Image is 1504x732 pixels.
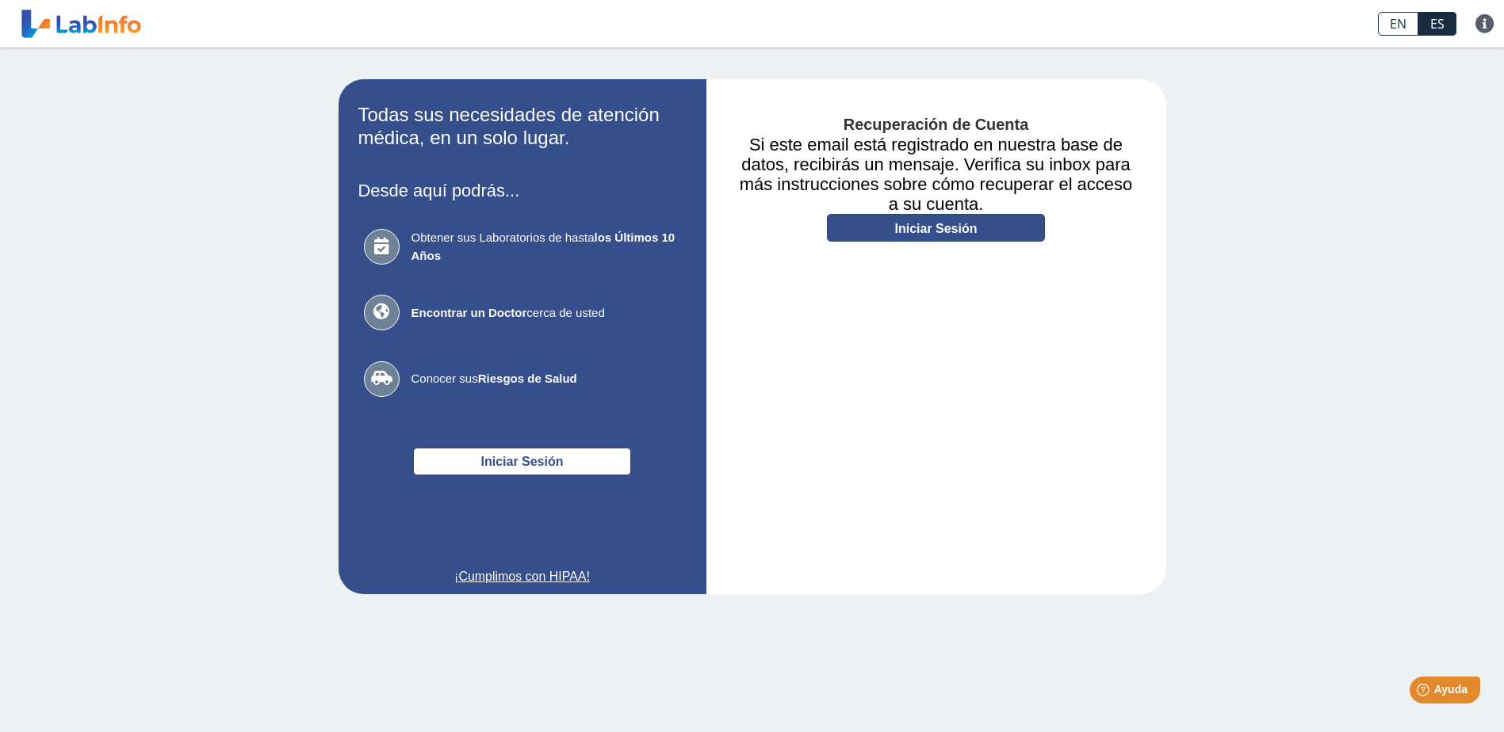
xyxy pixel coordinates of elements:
[411,306,527,319] b: Encontrar un Doctor
[827,214,1045,242] a: Iniciar Sesión
[1363,670,1487,715] iframe: Help widget launcher
[411,229,681,265] span: Obtener sus Laboratorios de hasta
[411,304,681,322] span: cerca de usted
[413,448,631,475] button: Iniciar Sesión
[730,116,1142,135] h4: Recuperación de Cuenta
[358,104,687,150] h2: Todas sus necesidades de atención médica, en un solo lugar.
[730,135,1142,214] h3: Si este email está registrado en nuestra base de datos, recibirás un mensaje. Verifica su inbox p...
[478,372,577,385] b: Riesgos de Salud
[411,370,681,388] span: Conocer sus
[358,181,687,200] h3: Desde aquí podrás...
[1378,12,1418,36] a: EN
[1418,12,1456,36] a: ES
[358,567,687,586] a: ¡Cumplimos con HIPAA!
[411,231,675,262] b: los Últimos 10 Años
